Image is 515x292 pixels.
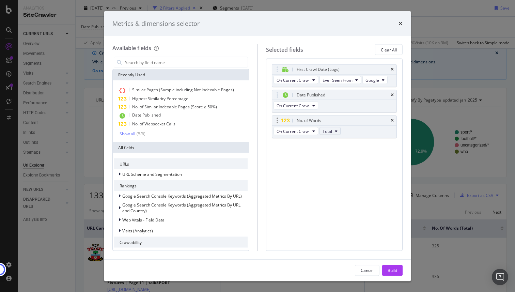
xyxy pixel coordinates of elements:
[381,47,397,52] div: Clear All
[355,265,379,276] button: Cancel
[492,269,508,285] div: Open Intercom Messenger
[391,67,394,72] div: times
[266,46,303,53] div: Selected fields
[382,265,403,276] button: Build
[277,103,310,108] span: On Current Crawl
[122,202,240,214] span: Google Search Console Keywords (Aggregated Metrics By URL and Country)
[272,90,397,113] div: Date PublishedtimesOn Current Crawl
[113,70,249,80] div: Recently Used
[112,19,200,28] div: Metrics & dimensions selector
[399,19,403,28] div: times
[124,57,248,67] input: Search by field name
[274,127,318,135] button: On Current Crawl
[391,119,394,123] div: times
[297,66,340,73] div: First Crawl Date (Logs)
[274,102,318,110] button: On Current Crawl
[391,93,394,97] div: times
[122,193,242,199] span: Google Search Console Keywords (Aggregated Metrics By URL)
[365,77,379,83] span: Google
[319,127,341,135] button: Total
[323,128,332,134] span: Total
[114,158,248,169] div: URLs
[132,121,175,127] span: No. of Websocket Calls
[272,64,397,87] div: First Crawl Date (Logs)timesOn Current CrawlEver Seen FromGoogle
[274,76,318,84] button: On Current Crawl
[272,116,397,138] div: No. of WordstimesOn Current CrawlTotal
[120,131,135,136] div: Show all
[277,128,310,134] span: On Current Crawl
[122,217,165,222] span: Web Vitals - Field Data
[122,171,182,177] span: URL Scheme and Segmentation
[132,87,234,93] span: Similar Pages (Sample including Not Indexable Pages)
[114,237,248,248] div: Crawlability
[297,117,321,124] div: No. of Words
[277,77,310,83] span: On Current Crawl
[132,104,217,110] span: No. of Similar Indexable Pages (Score ≥ 50%)
[323,77,353,83] span: Ever Seen From
[388,267,397,273] div: Build
[122,228,153,233] span: Visits (Analytics)
[113,142,249,153] div: All fields
[104,11,411,281] div: modal
[297,92,325,98] div: Date Published
[319,76,361,84] button: Ever Seen From
[135,131,145,137] div: ( 5 / 6 )
[375,44,403,55] button: Clear All
[112,44,151,52] div: Available fields
[114,180,248,191] div: Rankings
[132,112,161,118] span: Date Published
[122,249,156,255] span: Main Crawl Fields
[362,76,388,84] button: Google
[132,96,188,102] span: Highest Similarity Percentage
[361,267,374,273] div: Cancel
